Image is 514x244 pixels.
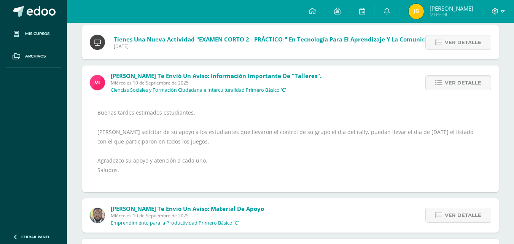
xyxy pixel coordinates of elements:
[445,35,481,49] span: Ver detalle
[445,76,481,90] span: Ver detalle
[430,5,473,12] span: [PERSON_NAME]
[25,53,46,59] span: Archivos
[111,87,286,93] p: Ciencias Sociales y Formación Ciudadana e Interculturalidad Primero Básico 'C'
[430,11,473,18] span: Mi Perfil
[111,72,321,80] span: [PERSON_NAME] te envió un aviso: Información importante de "Talleres".
[111,212,264,219] span: Miércoles 10 de Septiembre de 2025
[409,4,424,19] img: 44b7314937dcab5c0bab56c489fb6ff9.png
[90,208,105,223] img: 712781701cd376c1a616437b5c60ae46.png
[21,234,50,239] span: Cerrar panel
[111,220,239,226] p: Emprendimiento para la Productividad Primero Básico 'C'
[90,75,105,90] img: bd6d0aa147d20350c4821b7c643124fa.png
[114,43,480,49] span: [DATE]
[445,208,481,222] span: Ver detalle
[6,23,61,45] a: Mis cursos
[25,31,49,37] span: Mis cursos
[111,205,264,212] span: [PERSON_NAME] te envió un aviso: Material de apoyo
[97,108,484,185] div: Buenas tardes estimados estudiantes. [PERSON_NAME] solicitar de su apoyo a los estudiantes que ll...
[111,80,321,86] span: Miércoles 10 de Septiembre de 2025
[6,45,61,68] a: Archivos
[114,35,480,43] span: Tienes una nueva actividad "EXAMEN CORTO 2 - PRÁCTICO-" En Tecnología para el Aprendizaje y la Co...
